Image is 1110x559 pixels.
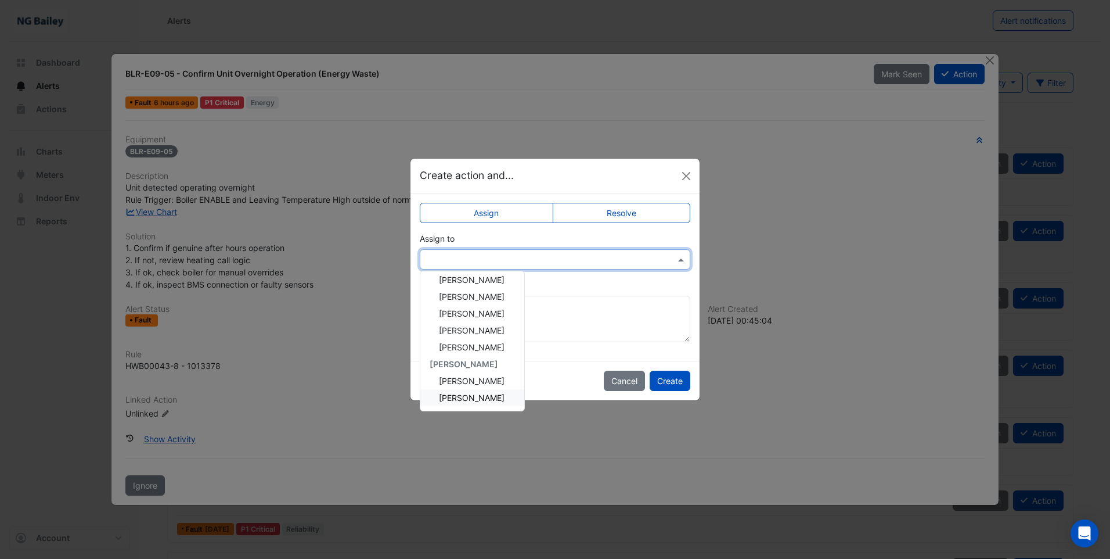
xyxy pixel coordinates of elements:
[439,292,504,302] span: [PERSON_NAME]
[677,167,695,185] button: Close
[430,359,498,369] span: [PERSON_NAME]
[439,325,504,335] span: [PERSON_NAME]
[1071,519,1098,547] div: Open Intercom Messenger
[650,371,690,391] button: Create
[439,342,504,352] span: [PERSON_NAME]
[420,168,514,183] h5: Create action and...
[420,271,525,411] ng-dropdown-panel: Options list
[439,309,504,318] span: [PERSON_NAME]
[439,376,504,386] span: [PERSON_NAME]
[439,393,504,403] span: [PERSON_NAME]
[604,371,645,391] button: Cancel
[439,275,504,285] span: [PERSON_NAME]
[420,232,455,245] label: Assign to
[553,203,691,223] label: Resolve
[420,203,553,223] label: Assign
